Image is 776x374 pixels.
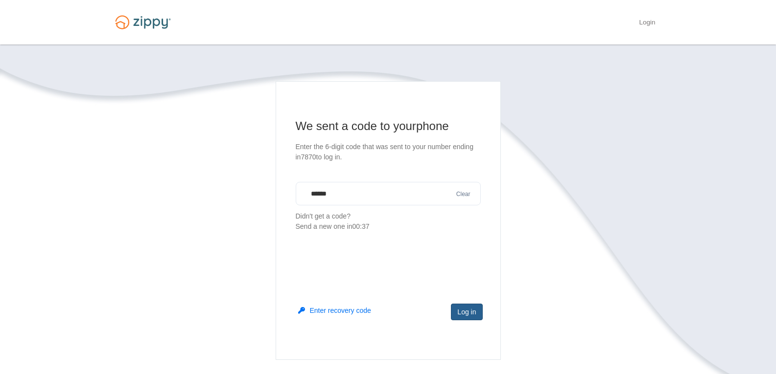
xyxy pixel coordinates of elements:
[296,211,481,232] p: Didn't get a code?
[298,306,371,315] button: Enter recovery code
[296,118,481,134] h1: We sent a code to your phone
[296,142,481,162] p: Enter the 6-digit code that was sent to your number ending in 7870 to log in.
[639,19,655,28] a: Login
[109,11,177,34] img: Logo
[453,190,473,199] button: Clear
[451,304,482,320] button: Log in
[296,221,481,232] div: Send a new one in 00:37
